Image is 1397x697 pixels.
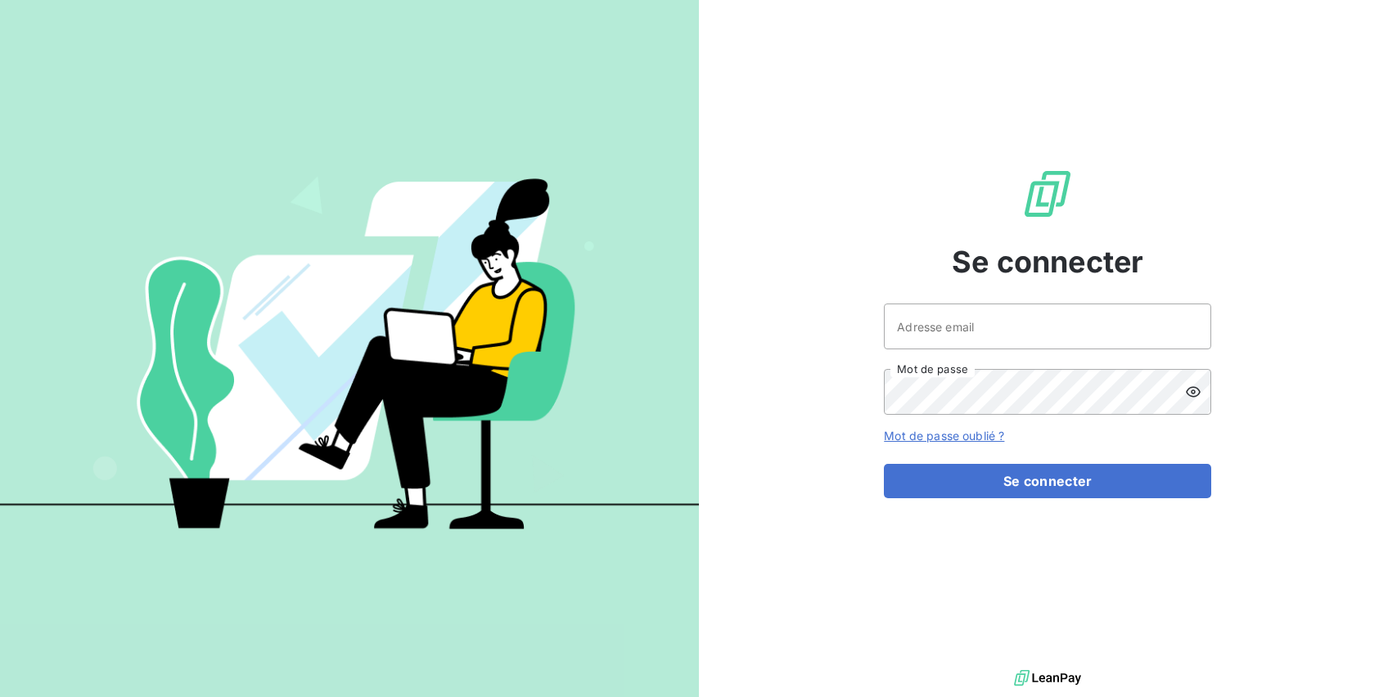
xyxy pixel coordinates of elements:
[952,240,1143,284] span: Se connecter
[1014,666,1081,690] img: logo
[884,464,1211,498] button: Se connecter
[1021,168,1074,220] img: Logo LeanPay
[884,429,1004,443] a: Mot de passe oublié ?
[884,304,1211,349] input: placeholder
